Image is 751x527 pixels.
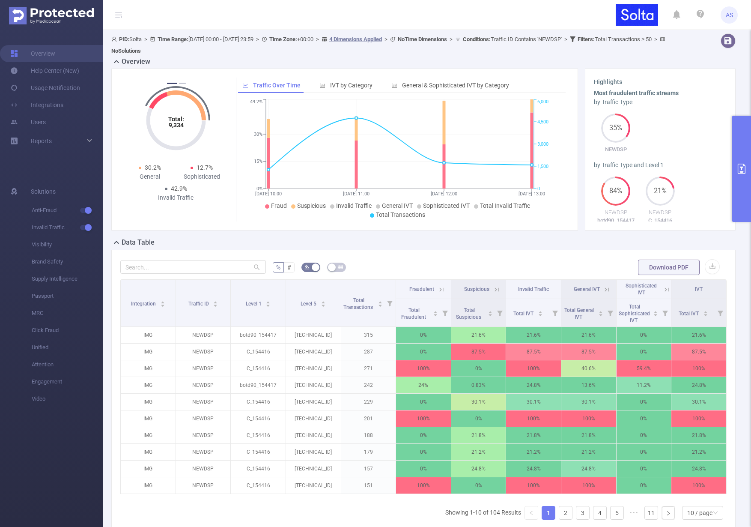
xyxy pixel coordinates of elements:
[378,300,383,302] i: icon: caret-up
[617,394,671,410] p: 0%
[10,79,80,96] a: Usage Notification
[617,444,671,460] p: 0%
[176,410,231,427] p: NEWDSP
[179,83,186,84] button: 2
[401,307,427,320] span: Total Fraudulent
[433,310,438,312] i: icon: caret-up
[396,394,451,410] p: 0%
[341,327,396,343] p: 315
[617,360,671,377] p: 59.4%
[382,202,413,209] span: General IVT
[561,477,616,494] p: 100%
[266,300,271,302] i: icon: caret-up
[167,83,177,84] button: 1
[176,377,231,393] p: NEWDSP
[537,164,548,169] tspan: 1,500
[171,185,187,192] span: 42.9%
[518,286,549,292] span: Invalid Traffic
[111,36,668,54] span: Solta [DATE] 00:00 - [DATE] 23:59 +00:00
[559,506,572,520] li: 2
[451,427,506,443] p: 21.8%
[617,477,671,494] p: 0%
[321,300,326,302] i: icon: caret-up
[121,461,176,477] p: IMG
[423,202,470,209] span: Sophisticated IVT
[176,172,228,181] div: Sophisticated
[266,303,271,306] i: icon: caret-down
[31,138,52,144] span: Reports
[537,141,548,147] tspan: 3,000
[506,394,561,410] p: 30.1%
[659,299,671,326] i: Filter menu
[286,444,341,460] p: [TECHNICAL_ID]
[638,208,682,217] p: NEWDSP
[213,303,218,306] i: icon: caret-down
[32,305,103,322] span: MRC
[341,344,396,360] p: 287
[671,344,726,360] p: 87.5%
[341,360,396,377] p: 271
[561,377,616,393] p: 13.6%
[231,444,286,460] p: C_154416
[506,444,561,460] p: 21.2%
[121,444,176,460] p: IMG
[506,427,561,443] p: 21.8%
[463,36,562,42] span: Traffic ID Contains 'NEWDSP'
[396,444,451,460] p: 0%
[561,344,616,360] p: 87.5%
[31,132,52,150] a: Reports
[255,191,282,197] tspan: [DATE] 10:00
[451,410,506,427] p: 0%
[611,506,623,519] a: 5
[451,344,506,360] p: 87.5%
[160,300,165,302] i: icon: caret-up
[456,307,483,320] span: Total Suspicious
[321,303,326,306] i: icon: caret-down
[297,202,326,209] span: Suspicious
[396,327,451,343] p: 0%
[341,394,396,410] p: 229
[513,311,535,317] span: Total IVT
[10,114,46,131] a: Users
[10,96,63,114] a: Integrations
[451,461,506,477] p: 24.8%
[561,444,616,460] p: 21.2%
[445,506,521,520] li: Showing 1-10 of 104 Results
[121,427,176,443] p: IMG
[506,477,561,494] p: 100%
[451,360,506,377] p: 0%
[10,45,55,62] a: Overview
[433,313,438,315] i: icon: caret-down
[32,373,103,390] span: Engagement
[121,410,176,427] p: IMG
[433,310,438,315] div: Sort
[158,36,188,42] b: Time Range:
[671,427,726,443] p: 21.8%
[578,36,595,42] b: Filters :
[439,299,451,326] i: Filter menu
[653,310,658,312] i: icon: caret-up
[231,394,286,410] p: C_154416
[254,132,262,137] tspan: 30%
[713,510,718,516] i: icon: down
[617,427,671,443] p: 0%
[671,477,726,494] p: 100%
[168,122,183,129] tspan: 9,334
[131,301,157,307] span: Integration
[253,82,301,89] span: Traffic Over Time
[231,377,286,393] p: botd90_154417
[662,506,675,520] li: Next Page
[574,286,600,292] span: General IVT
[561,410,616,427] p: 100%
[286,477,341,494] p: [TECHNICAL_ID]
[121,394,176,410] p: IMG
[726,6,733,24] span: AS
[250,99,262,105] tspan: 49.2%
[286,360,341,377] p: [TECHNICAL_ID]
[246,301,263,307] span: Level 1
[256,186,262,192] tspan: 0%
[176,461,231,477] p: NEWDSP
[343,297,374,310] span: Total Transactions
[671,327,726,343] p: 21.6%
[286,461,341,477] p: [TECHNICAL_ID]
